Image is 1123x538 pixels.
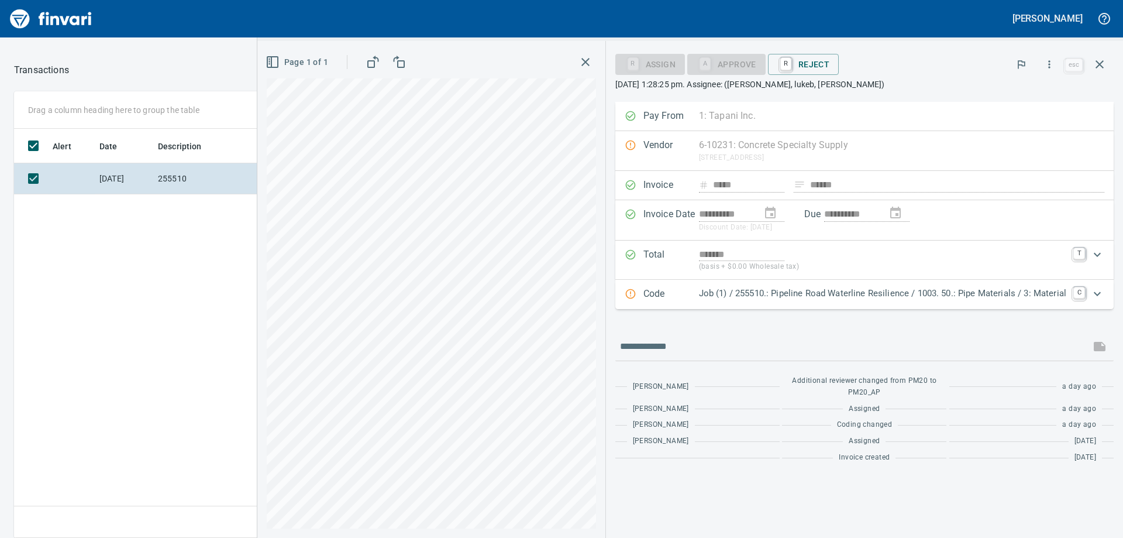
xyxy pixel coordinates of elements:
nav: breadcrumb [14,63,69,77]
span: Coding changed [837,419,893,431]
a: T [1073,248,1085,259]
a: R [780,57,791,70]
p: Transactions [14,63,69,77]
span: Assigned [849,436,880,447]
button: Page 1 of 1 [263,52,333,73]
span: [PERSON_NAME] [633,419,689,431]
span: Page 1 of 1 [268,55,328,70]
span: [PERSON_NAME] [633,436,689,447]
img: Finvari [7,5,95,33]
span: [DATE] [1074,452,1096,464]
span: Description [158,139,202,153]
p: Job (1) / 255510.: Pipeline Road Waterline Resilience / 1003. 50.: Pipe Materials / 3: Material [699,287,1066,300]
span: Date [99,139,118,153]
button: RReject [768,54,839,75]
div: Expand [615,241,1114,280]
div: Assign [615,59,685,68]
span: Alert [53,139,87,153]
span: [PERSON_NAME] [633,403,689,415]
span: Assigned [849,403,880,415]
button: More [1036,52,1062,77]
td: 255510 [153,163,259,194]
p: [DATE] 1:28:25 pm. Assignee: ([PERSON_NAME], lukeb, [PERSON_NAME]) [615,78,1114,90]
span: This records your message into the invoice and notifies anyone mentioned [1086,333,1114,361]
span: Description [158,139,217,153]
div: Expand [615,280,1114,309]
span: Alert [53,139,71,153]
button: Flag [1008,52,1034,77]
p: (basis + $0.00 Wholesale tax) [699,261,1066,273]
span: Invoice created [839,452,890,464]
span: [DATE] [1074,436,1096,447]
p: Code [643,287,699,302]
td: [DATE] [95,163,153,194]
div: nf [687,59,766,68]
span: a day ago [1062,403,1096,415]
span: Reject [777,54,829,74]
a: C [1073,287,1085,299]
span: Additional reviewer changed from PM20 to PM20_AP [788,375,941,399]
p: Total [643,248,699,273]
a: esc [1065,59,1083,71]
h5: [PERSON_NAME] [1012,12,1083,25]
p: Drag a column heading here to group the table [28,104,199,116]
span: [PERSON_NAME] [633,381,689,393]
span: Close invoice [1062,50,1114,78]
span: a day ago [1062,381,1096,393]
button: [PERSON_NAME] [1010,9,1086,28]
span: a day ago [1062,419,1096,431]
span: Date [99,139,133,153]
